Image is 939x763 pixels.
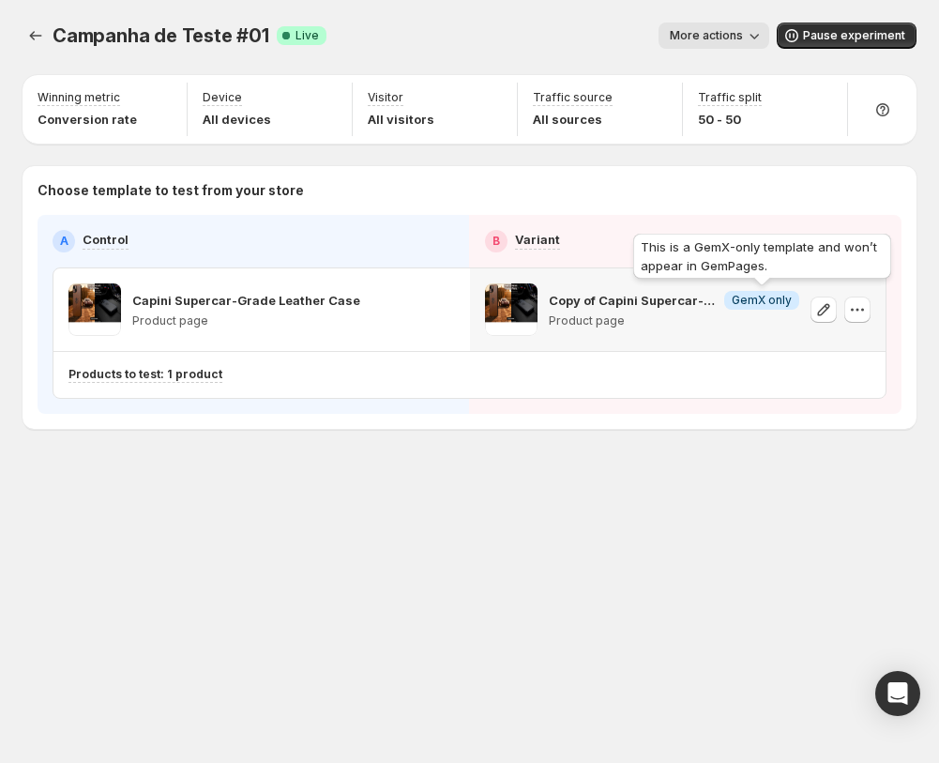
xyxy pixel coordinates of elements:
[60,234,68,249] h2: A
[132,313,360,328] p: Product page
[875,671,920,716] div: Open Intercom Messenger
[659,23,769,49] button: More actions
[492,234,500,249] h2: B
[203,110,271,129] p: All devices
[803,28,905,43] span: Pause experiment
[533,110,613,129] p: All sources
[368,90,403,105] p: Visitor
[549,291,718,310] p: Copy of Capini Supercar-Grade Leather Case
[698,110,762,129] p: 50 - 50
[53,24,269,47] span: Campanha de Teste #01
[38,181,901,200] p: Choose template to test from your store
[485,283,538,336] img: Copy of Capini Supercar-Grade Leather Case
[698,90,762,105] p: Traffic split
[549,313,800,328] p: Product page
[732,293,792,308] span: GemX only
[83,230,129,249] p: Control
[533,90,613,105] p: Traffic source
[23,23,49,49] button: Experiments
[68,367,222,382] p: Products to test: 1 product
[777,23,916,49] button: Pause experiment
[515,230,560,249] p: Variant
[203,90,242,105] p: Device
[670,28,743,43] span: More actions
[368,110,434,129] p: All visitors
[68,283,121,336] img: Capini Supercar-Grade Leather Case
[295,28,319,43] span: Live
[38,110,137,129] p: Conversion rate
[132,291,360,310] p: Capini Supercar-Grade Leather Case
[38,90,120,105] p: Winning metric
